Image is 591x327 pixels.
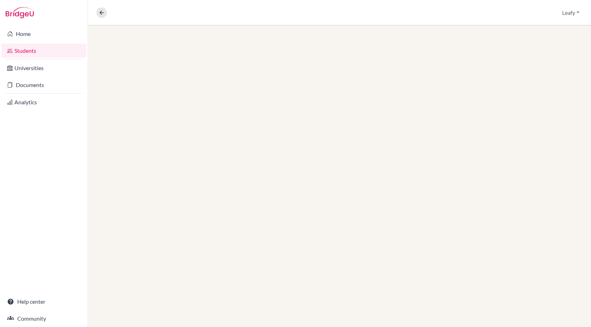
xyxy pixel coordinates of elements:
a: Documents [1,78,86,92]
a: Universities [1,61,86,75]
a: Community [1,311,86,326]
img: Bridge-U [6,7,34,18]
button: Leafy [559,6,583,19]
a: Students [1,44,86,58]
a: Home [1,27,86,41]
a: Analytics [1,95,86,109]
a: Help center [1,295,86,309]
